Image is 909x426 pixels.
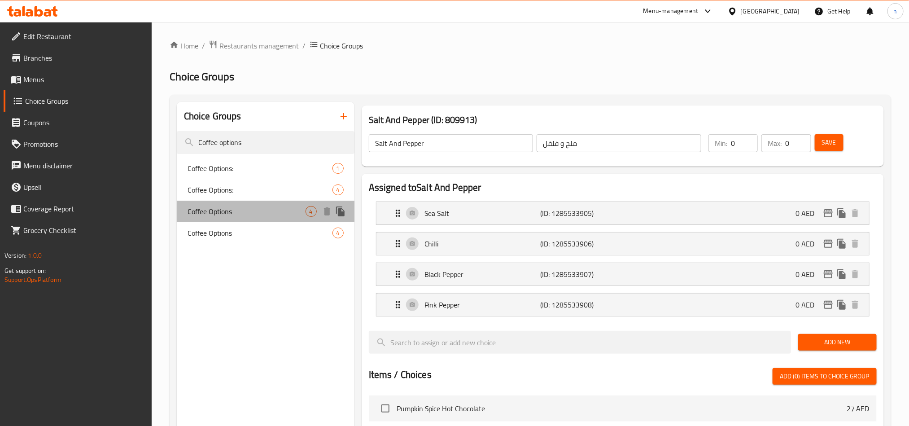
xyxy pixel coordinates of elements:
[847,403,870,414] p: 27 AED
[4,90,152,112] a: Choice Groups
[848,268,862,281] button: delete
[23,74,144,85] span: Menus
[332,163,344,174] div: Choices
[835,298,848,312] button: duplicate
[177,201,354,222] div: Coffee Options4deleteduplicate
[795,238,822,249] p: 0 AED
[170,66,234,87] span: Choice Groups
[188,184,332,195] span: Coffee Options:
[376,294,869,316] div: Expand
[23,31,144,42] span: Edit Restaurant
[424,208,540,219] p: Sea Salt
[894,6,897,16] span: n
[23,203,144,214] span: Coverage Report
[768,138,782,149] p: Max:
[23,53,144,63] span: Branches
[822,268,835,281] button: edit
[715,138,727,149] p: Min:
[4,176,152,198] a: Upsell
[369,290,877,320] li: Expand
[822,298,835,312] button: edit
[795,269,822,280] p: 0 AED
[4,69,152,90] a: Menus
[28,250,42,261] span: 1.0.0
[4,198,152,220] a: Coverage Report
[170,40,198,51] a: Home
[333,186,343,194] span: 4
[306,206,317,217] div: Choices
[170,40,891,52] nav: breadcrumb
[23,225,144,236] span: Grocery Checklist
[23,117,144,128] span: Coupons
[4,265,46,277] span: Get support on:
[741,6,800,16] div: [GEOGRAPHIC_DATA]
[835,237,848,250] button: duplicate
[424,269,540,280] p: Black Pepper
[177,158,354,179] div: Coffee Options:1
[643,6,699,17] div: Menu-management
[795,208,822,219] p: 0 AED
[25,96,144,106] span: Choice Groups
[4,155,152,176] a: Menu disclaimer
[822,137,836,148] span: Save
[835,206,848,220] button: duplicate
[822,237,835,250] button: edit
[177,222,354,244] div: Coffee Options4
[202,40,205,51] li: /
[4,47,152,69] a: Branches
[219,40,299,51] span: Restaurants management
[4,26,152,47] a: Edit Restaurant
[4,112,152,133] a: Coupons
[424,238,540,249] p: Chilli
[4,133,152,155] a: Promotions
[333,229,343,237] span: 4
[848,298,862,312] button: delete
[848,206,862,220] button: delete
[369,228,877,259] li: Expand
[209,40,299,52] a: Restaurants management
[188,163,332,174] span: Coffee Options:
[303,40,306,51] li: /
[334,205,347,218] button: duplicate
[369,181,877,194] h2: Assigned to Salt And Pepper
[848,237,862,250] button: delete
[540,269,617,280] p: (ID: 1285533907)
[320,40,363,51] span: Choice Groups
[188,228,332,238] span: Coffee Options
[815,134,843,151] button: Save
[184,110,241,123] h2: Choice Groups
[4,274,61,285] a: Support.OpsPlatform
[4,220,152,241] a: Grocery Checklist
[540,238,617,249] p: (ID: 1285533906)
[23,139,144,149] span: Promotions
[188,206,306,217] span: Coffee Options
[306,207,316,216] span: 4
[320,205,334,218] button: delete
[23,160,144,171] span: Menu disclaimer
[376,263,869,285] div: Expand
[177,179,354,201] div: Coffee Options:4
[369,198,877,228] li: Expand
[540,299,617,310] p: (ID: 1285533908)
[805,337,870,348] span: Add New
[773,368,877,385] button: Add (0) items to choice group
[780,371,870,382] span: Add (0) items to choice group
[397,403,847,414] span: Pumpkin Spice Hot Chocolate
[333,164,343,173] span: 1
[177,131,354,154] input: search
[540,208,617,219] p: (ID: 1285533905)
[369,331,791,354] input: search
[376,202,869,224] div: Expand
[369,113,877,127] h3: Salt And Pepper (ID: 809913)
[369,259,877,290] li: Expand
[4,250,26,261] span: Version:
[376,399,395,418] span: Select choice
[332,184,344,195] div: Choices
[822,206,835,220] button: edit
[332,228,344,238] div: Choices
[424,299,540,310] p: Pink Pepper
[835,268,848,281] button: duplicate
[369,368,432,382] h2: Items / Choices
[798,334,877,351] button: Add New
[795,299,822,310] p: 0 AED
